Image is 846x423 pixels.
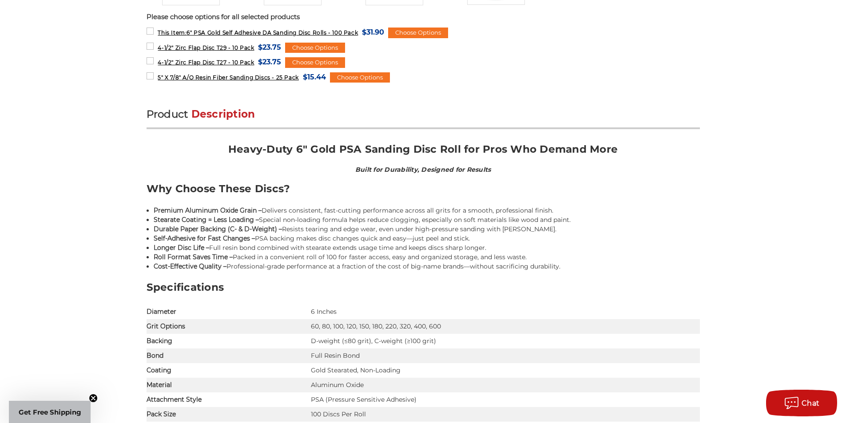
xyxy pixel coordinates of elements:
[147,165,700,174] h4: Built for Durability, Designed for Results
[147,366,171,374] strong: Coating
[311,319,700,334] td: 60, 80, 100, 120, 150, 180, 220, 320, 400, 600
[311,334,700,348] td: D-weight (≤80 grit), C-weight (≥100 grit)
[147,322,185,330] strong: Grit Options
[158,29,358,36] span: 6" PSA Gold Self Adhesive DA Sanding Disc Rolls - 100 Pack
[154,216,259,224] strong: Stearate Coating = Less Loading –
[362,26,384,38] span: $31.90
[311,392,700,407] td: PSA (Pressure Sensitive Adhesive)
[154,206,262,214] strong: Premium Aluminum Oxide Grain –
[154,262,226,270] strong: Cost-Effective Quality –
[311,348,700,363] td: Full Resin Bond
[303,71,326,83] span: $15.44
[258,41,281,53] span: $23.75
[147,142,700,162] h2: Heavy-Duty 6" Gold PSA Sanding Disc Roll for Pros Who Demand More
[802,399,820,407] span: Chat
[147,410,176,418] strong: Pack Size
[311,304,700,319] td: 6 Inches
[158,74,298,81] span: 5" X 7/8" A/O Resin Fiber Sanding Discs - 25 Pack
[285,43,345,53] div: Choose Options
[147,352,163,360] strong: Bond
[158,59,254,66] span: 4-1/2" Zirc Flap Disc T27 - 10 Pack
[154,215,700,225] li: Special non-loading formula helps reduce clogging, especially on soft materials like wood and paint.
[311,407,700,422] td: 100 Discs Per Roll
[388,28,448,38] div: Choose Options
[285,57,345,68] div: Choose Options
[154,244,209,252] strong: Longer Disc Life –
[154,234,700,243] li: PSA backing makes disc changes quick and easy—just peel and stick.
[89,394,98,403] button: Close teaser
[147,281,700,300] h3: Specifications
[154,234,255,242] strong: Self-Adhesive for Fast Changes –
[147,182,700,202] h3: Why Choose These Discs?
[154,206,700,215] li: Delivers consistent, fast-cutting performance across all grits for a smooth, professional finish.
[154,253,700,262] li: Packed in a convenient roll of 100 for faster access, easy and organized storage, and less waste.
[154,243,700,253] li: Full resin bond combined with stearate extends usage time and keeps discs sharp longer.
[158,44,254,51] span: 4-1/2" Zirc Flap Disc T29 - 10 Pack
[154,262,700,271] li: Professional-grade performance at a fraction of the cost of big-name brands—without sacrificing d...
[311,363,700,378] td: Gold Stearated, Non-Loading
[154,225,700,234] li: Resists tearing and edge wear, even under high-pressure sanding with [PERSON_NAME].
[147,395,202,403] strong: Attachment Style
[191,108,255,120] span: Description
[154,225,282,233] strong: Durable Paper Backing (C- & D-Weight) –
[766,390,837,416] button: Chat
[147,337,172,345] strong: Backing
[147,108,188,120] span: Product
[158,29,187,36] strong: This Item:
[311,378,700,392] td: Aluminum Oxide
[330,72,390,83] div: Choose Options
[9,401,91,423] div: Get Free ShippingClose teaser
[147,12,700,22] p: Please choose options for all selected products
[19,408,81,416] span: Get Free Shipping
[147,381,172,389] strong: Material
[147,308,176,316] strong: Diameter
[258,56,281,68] span: $23.75
[154,253,233,261] strong: Roll Format Saves Time –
